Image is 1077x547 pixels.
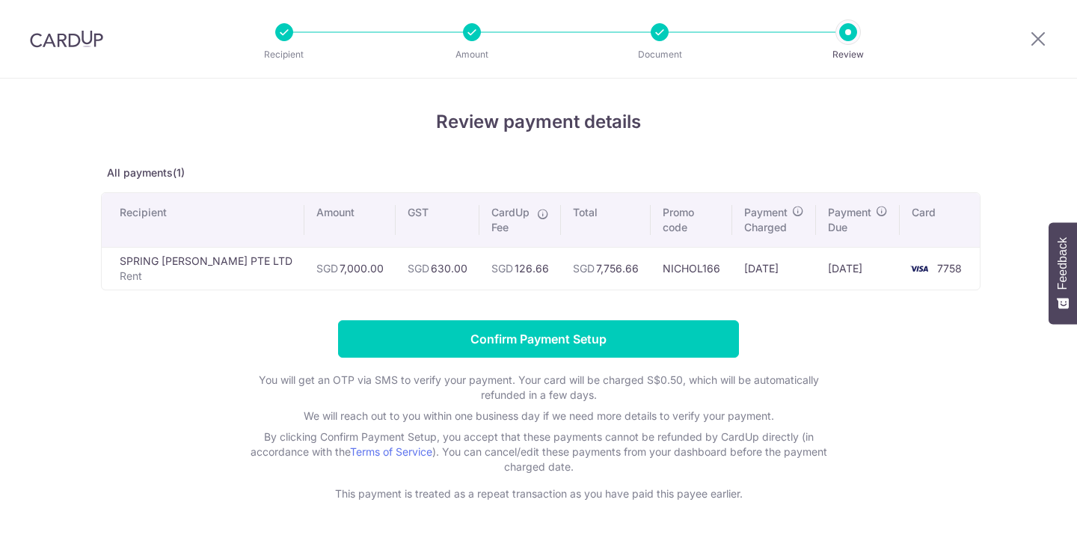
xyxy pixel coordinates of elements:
[561,247,651,290] td: 7,756.66
[744,205,788,235] span: Payment Charged
[304,247,396,290] td: 7,000.00
[904,260,934,278] img: <span class="translation_missing" title="translation missing: en.account_steps.new_confirm_form.b...
[573,262,595,275] span: SGD
[651,193,732,247] th: Promo code
[491,205,530,235] span: CardUp Fee
[239,486,838,501] p: This payment is treated as a repeat transaction as you have paid this payee earlier.
[408,262,429,275] span: SGD
[396,247,479,290] td: 630.00
[316,262,338,275] span: SGD
[561,193,651,247] th: Total
[102,193,304,247] th: Recipient
[1056,237,1070,290] span: Feedback
[732,247,816,290] td: [DATE]
[101,109,976,135] h4: Review payment details
[338,320,739,358] input: Confirm Payment Setup
[793,47,903,62] p: Review
[101,165,976,180] p: All payments(1)
[491,262,513,275] span: SGD
[102,247,304,290] td: SPRING [PERSON_NAME] PTE LTD
[479,247,561,290] td: 126.66
[900,193,980,247] th: Card
[981,502,1062,540] iframe: Opens a widget where you can find more information
[828,205,871,235] span: Payment Due
[239,409,838,424] p: We will reach out to you within one business day if we need more details to verify your payment.
[229,47,340,62] p: Recipient
[417,47,527,62] p: Amount
[937,262,962,275] span: 7758
[1049,222,1077,324] button: Feedback - Show survey
[396,193,479,247] th: GST
[30,30,103,48] img: CardUp
[604,47,715,62] p: Document
[350,445,432,458] a: Terms of Service
[651,247,732,290] td: NICHOL166
[816,247,900,290] td: [DATE]
[304,193,396,247] th: Amount
[120,269,292,284] p: Rent
[239,430,838,474] p: By clicking Confirm Payment Setup, you accept that these payments cannot be refunded by CardUp di...
[239,373,838,403] p: You will get an OTP via SMS to verify your payment. Your card will be charged S$0.50, which will ...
